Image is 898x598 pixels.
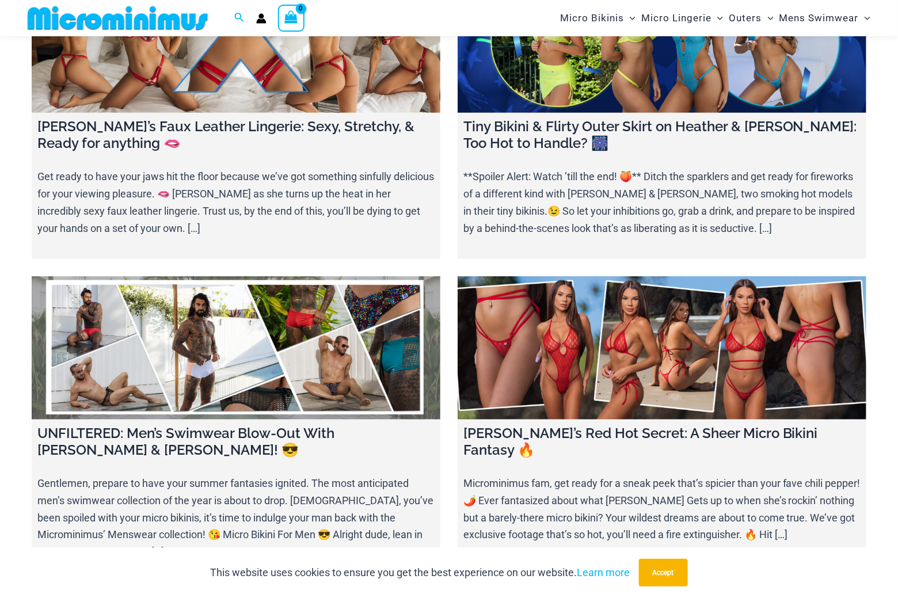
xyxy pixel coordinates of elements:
a: Account icon link [256,13,267,24]
p: Gentlemen, prepare to have your summer fantasies ignited. The most anticipated men’s swimwear col... [37,475,435,561]
p: Microminimus fam, get ready for a sneak peek that’s spicier than your fave chili pepper! 🌶️ Ever ... [463,475,861,543]
span: Menu Toggle [711,3,723,33]
span: Micro Bikinis [560,3,624,33]
p: This website uses cookies to ensure you get the best experience on our website. [211,564,630,581]
span: Outers [729,3,762,33]
a: Learn more [577,566,630,578]
h4: [PERSON_NAME]’s Faux Leather Lingerie: Sexy, Stretchy, & Ready for anything 🫦 [37,119,435,152]
span: Micro Lingerie [641,3,711,33]
a: Micro BikinisMenu ToggleMenu Toggle [557,3,638,33]
a: Search icon link [234,11,245,25]
img: MM SHOP LOGO FLAT [23,5,212,31]
a: OutersMenu ToggleMenu Toggle [726,3,777,33]
h4: UNFILTERED: Men’s Swimwear Blow-Out With [PERSON_NAME] & [PERSON_NAME]! 😎 [37,425,435,459]
nav: Site Navigation [555,2,875,35]
a: Tayla’s Red Hot Secret: A Sheer Micro Bikini Fantasy 🔥 [458,276,866,420]
a: Mens SwimwearMenu ToggleMenu Toggle [777,3,873,33]
span: Mens Swimwear [779,3,859,33]
span: Menu Toggle [859,3,870,33]
button: Accept [639,559,688,586]
a: View Shopping Cart, empty [278,5,305,31]
p: **Spoiler Alert: Watch ’till the end! 🍑** Ditch the sparklers and get ready for fireworks of a di... [463,168,861,237]
h4: Tiny Bikini & Flirty Outer Skirt on Heather & [PERSON_NAME]: Too Hot to Handle? 🎆 [463,119,861,152]
h4: [PERSON_NAME]’s Red Hot Secret: A Sheer Micro Bikini Fantasy 🔥 [463,425,861,459]
p: Get ready to have your jaws hit the floor because we’ve got something sinfully delicious for your... [37,168,435,237]
span: Menu Toggle [762,3,774,33]
a: UNFILTERED: Men’s Swimwear Blow-Out With Jay & Steven! 😎 [32,276,440,420]
span: Menu Toggle [624,3,636,33]
a: Micro LingerieMenu ToggleMenu Toggle [638,3,726,33]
